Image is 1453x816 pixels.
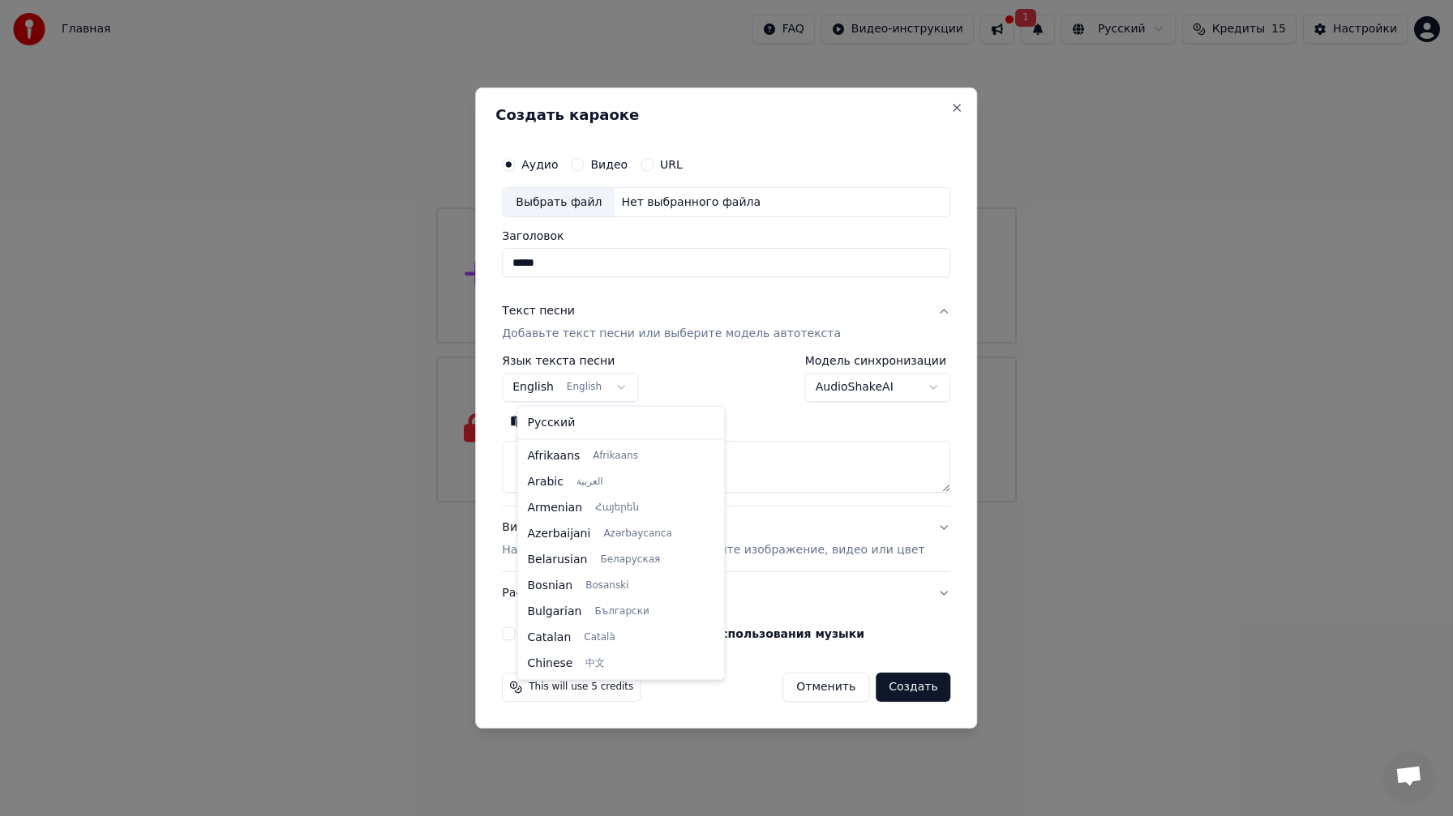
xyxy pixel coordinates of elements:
span: Arabic [528,473,564,489]
span: Azerbaijani [528,525,591,541]
span: Հայերեն [595,501,639,514]
span: Bulgarian [528,603,582,619]
span: 中文 [585,656,605,669]
span: Afrikaans [528,447,581,464]
span: Български [594,605,649,617]
span: Catalan [528,629,572,645]
span: Bosanski [585,579,628,592]
span: العربية [576,475,603,488]
span: Afrikaans [593,449,638,462]
span: Русский [528,415,576,431]
span: Belarusian [528,551,588,567]
span: Català [584,630,615,643]
span: Bosnian [528,577,573,593]
span: Chinese [528,655,573,671]
span: Azərbaycanca [603,527,671,540]
span: Armenian [528,499,583,515]
span: Беларуская [600,553,660,566]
